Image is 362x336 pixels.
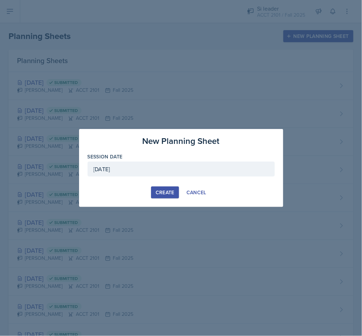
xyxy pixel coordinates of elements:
[143,135,220,147] h3: New Planning Sheet
[186,190,206,195] div: Cancel
[88,153,123,160] label: Session Date
[156,190,174,195] div: Create
[151,186,179,198] button: Create
[182,186,211,198] button: Cancel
